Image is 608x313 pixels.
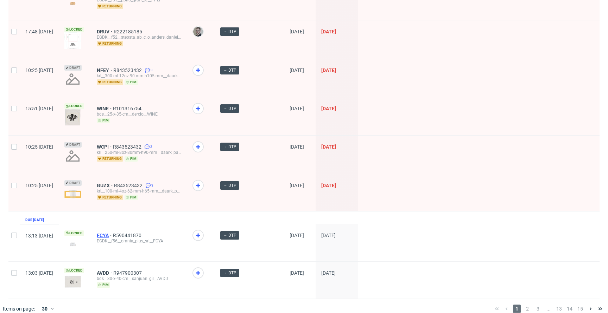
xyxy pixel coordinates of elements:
[223,270,236,276] span: → DTP
[25,67,53,73] span: 10:25 [DATE]
[143,67,153,73] a: 3
[193,27,203,37] img: Krystian Gaza
[97,276,181,281] div: bds__30-x-40-cm__sanjuan_gil__AVDD
[321,270,336,276] span: [DATE]
[223,67,236,73] span: → DTP
[64,109,81,126] img: version_two_editor_design
[290,67,304,73] span: [DATE]
[223,28,236,35] span: → DTP
[97,195,123,200] span: returning
[64,32,81,49] img: version_two_editor_design.png
[321,183,336,188] span: [DATE]
[97,188,181,194] div: krl__100-ml-4oz-62-mm-h65-mm__daark_paris_3__GUZX
[114,29,144,34] a: R222185185
[290,144,304,150] span: [DATE]
[513,305,521,313] span: 1
[97,183,114,188] a: GUZX
[576,305,584,313] span: 15
[64,65,82,71] span: Draft
[97,4,123,9] span: returning
[545,305,552,313] span: ...
[97,79,123,85] span: returning
[321,67,336,73] span: [DATE]
[113,67,143,73] a: R843523432
[25,233,53,239] span: 13:13 [DATE]
[113,270,143,276] a: R947900307
[64,27,84,32] span: Locked
[125,195,138,200] span: pim
[321,106,336,111] span: [DATE]
[150,144,152,150] span: 3
[113,233,143,238] a: R590441870
[64,180,82,186] span: Draft
[3,305,35,312] span: Items on page:
[144,183,153,188] a: 3
[97,34,181,40] div: EGDK__f52__stepsta_ab_c_o_anders_danielson__DRUV
[290,233,304,238] span: [DATE]
[97,270,113,276] a: AVDD
[555,305,563,313] span: 13
[97,233,113,238] a: FCYA
[64,71,81,87] img: no_design.png
[64,103,84,109] span: Locked
[113,106,143,111] a: R101316754
[321,29,336,34] span: [DATE]
[223,182,236,189] span: → DTP
[113,144,143,150] a: R843523432
[97,111,181,117] div: bds__25-x-35-cm__dercio__WINE
[566,305,574,313] span: 14
[223,105,236,112] span: → DTP
[25,183,53,188] span: 10:25 [DATE]
[125,79,138,85] span: pim
[534,305,542,313] span: 3
[25,217,44,223] div: Due [DATE]
[97,106,113,111] a: WINE
[97,238,181,244] div: EGDK__f56__omnia_plus_srl__FCYA
[114,183,144,188] a: R843523432
[143,144,152,150] a: 3
[64,275,81,288] img: version_two_editor_design.png
[25,270,53,276] span: 13:03 [DATE]
[97,282,110,288] span: pim
[290,106,304,111] span: [DATE]
[97,150,181,155] div: krl__250-ml-8oz-80mm-h90-mm__daark_paris_3__WCPI
[25,29,53,34] span: 17:48 [DATE]
[97,29,114,34] a: DRUV
[64,268,84,273] span: Locked
[97,73,181,79] div: krl__300-ml-12oz-90-mm-h105-mm__daark_paris_3__NFEY
[97,118,110,123] span: pim
[64,190,81,199] img: version_two_editor_design
[223,232,236,239] span: → DTP
[64,240,81,249] img: version_two_editor_design.png
[97,41,123,46] span: returning
[151,67,153,73] span: 3
[290,183,304,188] span: [DATE]
[524,305,531,313] span: 2
[25,144,53,150] span: 10:25 [DATE]
[321,144,336,150] span: [DATE]
[64,230,84,236] span: Locked
[290,270,304,276] span: [DATE]
[97,144,113,150] a: WCPI
[97,156,123,162] span: returning
[97,67,113,73] a: NFEY
[151,183,153,188] span: 3
[290,29,304,34] span: [DATE]
[321,233,336,238] span: [DATE]
[64,148,81,164] img: no_design.png
[223,144,236,150] span: → DTP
